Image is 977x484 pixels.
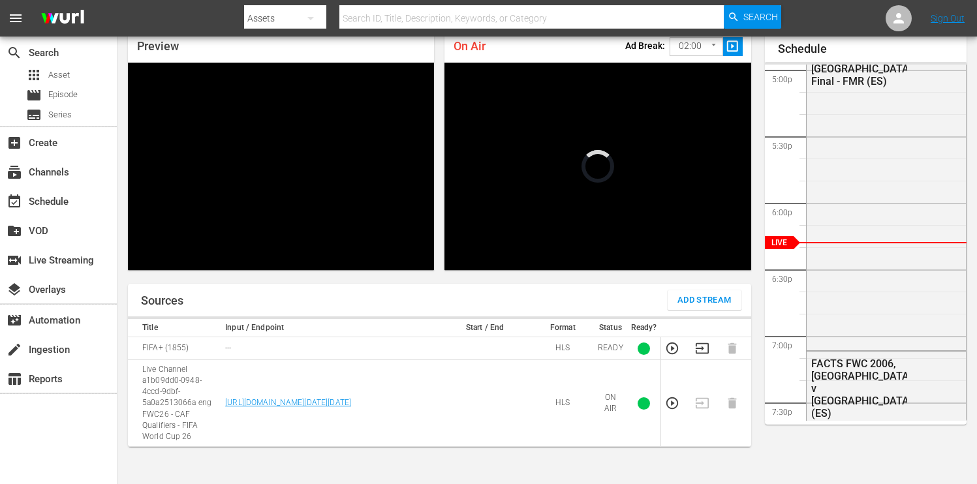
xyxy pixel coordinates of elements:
[7,223,22,239] span: VOD
[594,319,627,337] th: Status
[532,360,594,447] td: HLS
[128,360,221,447] td: Live Channel a1b09dd0-0948-4ccd-9dbf-5a0a2513066a eng FWC26 - CAF Qualifiers - FIFA World Cup 26
[7,282,22,297] span: Overlays
[668,290,741,310] button: Add Stream
[811,357,908,419] div: FACTS FWC 2006, [GEOGRAPHIC_DATA] v [GEOGRAPHIC_DATA] (ES)
[627,319,661,337] th: Ready?
[7,312,22,328] span: Automation
[594,360,627,447] td: ON AIR
[724,5,781,29] button: Search
[665,396,679,410] button: Preview Stream
[625,40,665,51] p: Ad Break:
[665,341,679,355] button: Preview Stream
[48,68,70,82] span: Asset
[7,371,22,387] span: Reports
[7,194,22,209] span: Schedule
[438,319,531,337] th: Start / End
[26,87,42,103] span: Episode
[454,39,486,53] span: On Air
[532,337,594,360] td: HLS
[221,337,438,360] td: ---
[26,67,42,83] span: Asset
[48,88,78,101] span: Episode
[677,293,732,308] span: Add Stream
[725,39,740,54] span: slideshow_sharp
[128,319,221,337] th: Title
[594,337,627,360] td: READY
[26,107,42,123] span: Series
[7,252,22,268] span: Live Streaming
[141,294,183,307] h1: Sources
[128,337,221,360] td: FIFA+ (1855)
[532,319,594,337] th: Format
[670,34,723,59] div: 02:00
[225,398,351,407] a: [URL][DOMAIN_NAME][DATE][DATE]
[221,319,438,337] th: Input / Endpoint
[7,45,22,61] span: Search
[931,13,965,23] a: Sign Out
[7,342,22,357] span: Ingestion
[31,3,94,34] img: ans4CAIJ8jUAAAAAAAAAAAAAAAAAAAAAAAAgQb4GAAAAAAAAAAAAAAAAAAAAAAAAJMjXAAAAAAAAAAAAAAAAAAAAAAAAgAT5G...
[128,63,434,270] div: Video Player
[8,10,23,26] span: menu
[7,135,22,151] span: Create
[695,341,709,355] button: Transition
[444,63,751,270] div: Video Player
[137,39,179,53] span: Preview
[778,42,967,55] h1: Schedule
[743,5,778,29] span: Search
[7,164,22,180] span: Channels
[48,108,72,121] span: Series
